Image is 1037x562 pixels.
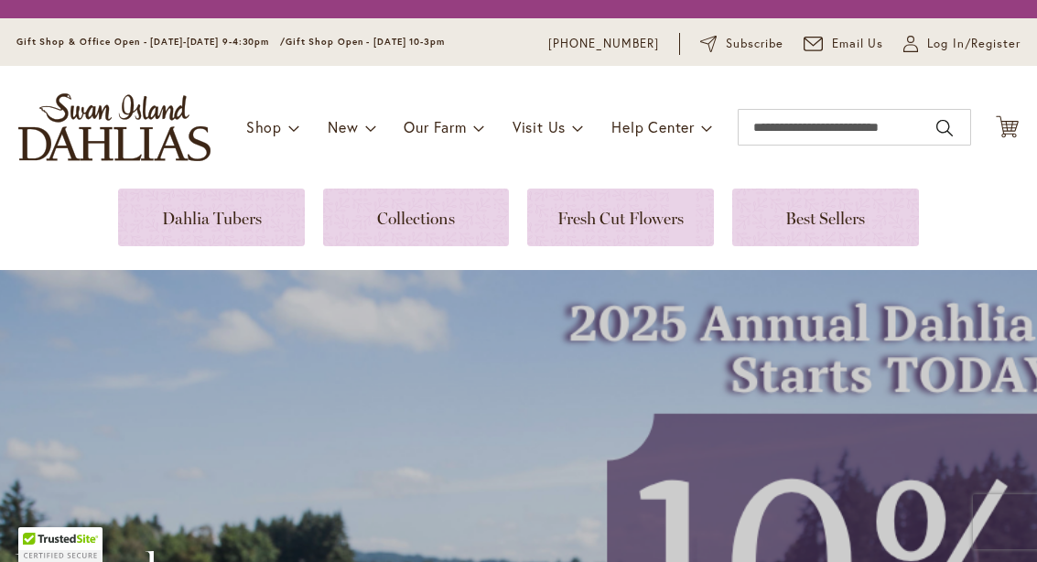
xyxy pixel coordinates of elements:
[936,113,953,143] button: Search
[548,35,659,53] a: [PHONE_NUMBER]
[611,117,695,136] span: Help Center
[328,117,358,136] span: New
[726,35,783,53] span: Subscribe
[927,35,1021,53] span: Log In/Register
[513,117,566,136] span: Visit Us
[700,35,783,53] a: Subscribe
[246,117,282,136] span: Shop
[404,117,466,136] span: Our Farm
[804,35,884,53] a: Email Us
[286,36,445,48] span: Gift Shop Open - [DATE] 10-3pm
[18,93,211,161] a: store logo
[832,35,884,53] span: Email Us
[903,35,1021,53] a: Log In/Register
[16,36,286,48] span: Gift Shop & Office Open - [DATE]-[DATE] 9-4:30pm /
